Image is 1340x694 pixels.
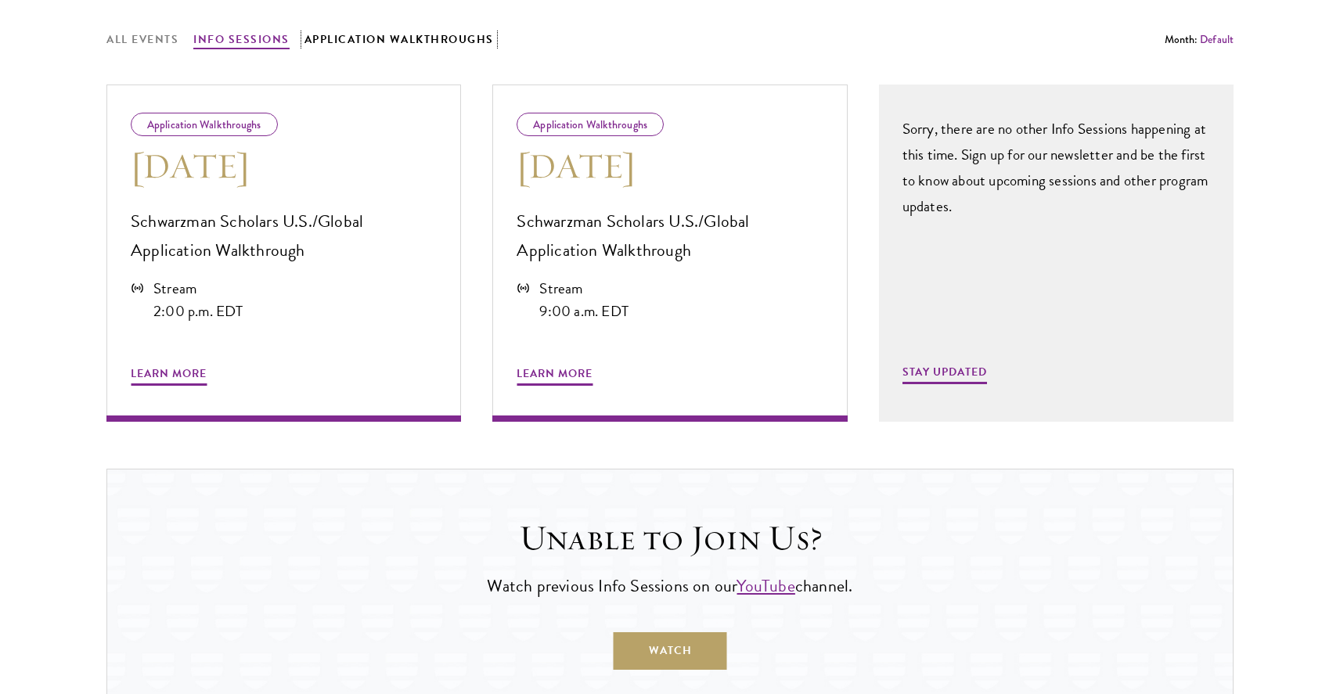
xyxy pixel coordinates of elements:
div: Sorry, there are no other Info Sessions happening at this time. Sign up for our newsletter and be... [902,116,1210,219]
div: Stream [539,277,629,300]
button: All Events [106,30,178,49]
p: Schwarzman Scholars U.S./Global Application Walkthrough [517,207,823,265]
a: YouTube [737,573,794,599]
span: Stay Updated [902,362,987,387]
span: Month: [1165,31,1198,47]
button: Default [1200,31,1234,48]
h5: Unable to Join Us? [154,516,1186,560]
span: Learn More [517,364,593,388]
a: WATCH [614,632,727,670]
button: Application Walkthroughs [304,30,494,49]
button: Info Sessions [193,30,290,49]
span: Learn More [131,364,207,388]
a: Application Walkthroughs [DATE] Schwarzman Scholars U.S./Global Application Walkthrough Stream 2:... [106,85,461,422]
p: Watch previous Info Sessions on our channel. [154,572,1186,601]
h3: [DATE] [517,144,823,188]
h3: [DATE] [131,144,437,188]
div: Stream [153,277,243,300]
div: Application Walkthroughs [131,113,278,136]
div: 2:00 p.m. EDT [153,300,243,322]
a: Application Walkthroughs [DATE] Schwarzman Scholars U.S./Global Application Walkthrough Stream 9:... [492,85,847,422]
div: Application Walkthroughs [517,113,664,136]
div: 9:00 a.m. EDT [539,300,629,322]
p: Schwarzman Scholars U.S./Global Application Walkthrough [131,207,437,265]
